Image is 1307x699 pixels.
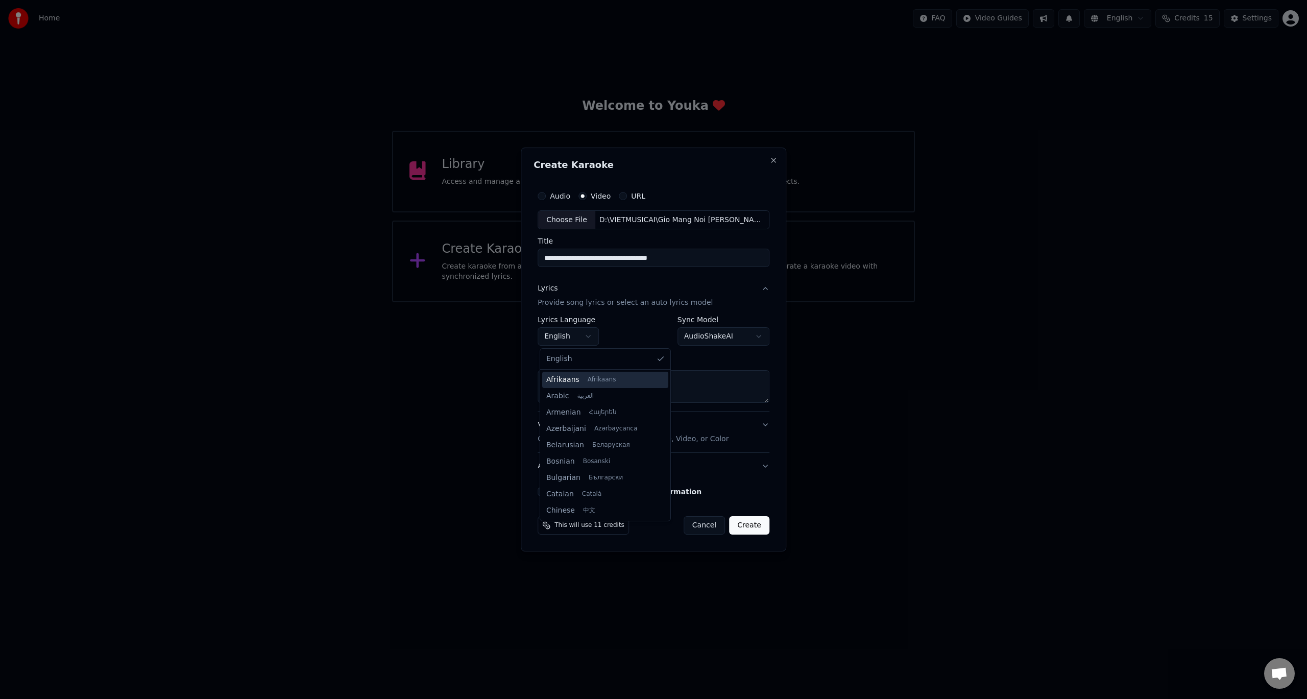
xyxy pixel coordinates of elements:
[546,505,575,516] span: Chinese
[546,354,572,364] span: English
[546,407,581,418] span: Armenian
[589,474,623,482] span: Български
[546,440,584,450] span: Belarusian
[583,457,610,466] span: Bosanski
[546,424,586,434] span: Azerbaijani
[577,392,594,400] span: العربية
[592,441,630,449] span: Беларуская
[546,375,579,385] span: Afrikaans
[589,408,617,417] span: Հայերեն
[583,507,595,515] span: 中文
[588,376,616,384] span: Afrikaans
[546,473,580,483] span: Bulgarian
[546,391,569,401] span: Arabic
[546,489,574,499] span: Catalan
[594,425,637,433] span: Azərbaycanca
[582,490,601,498] span: Català
[546,456,575,467] span: Bosnian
